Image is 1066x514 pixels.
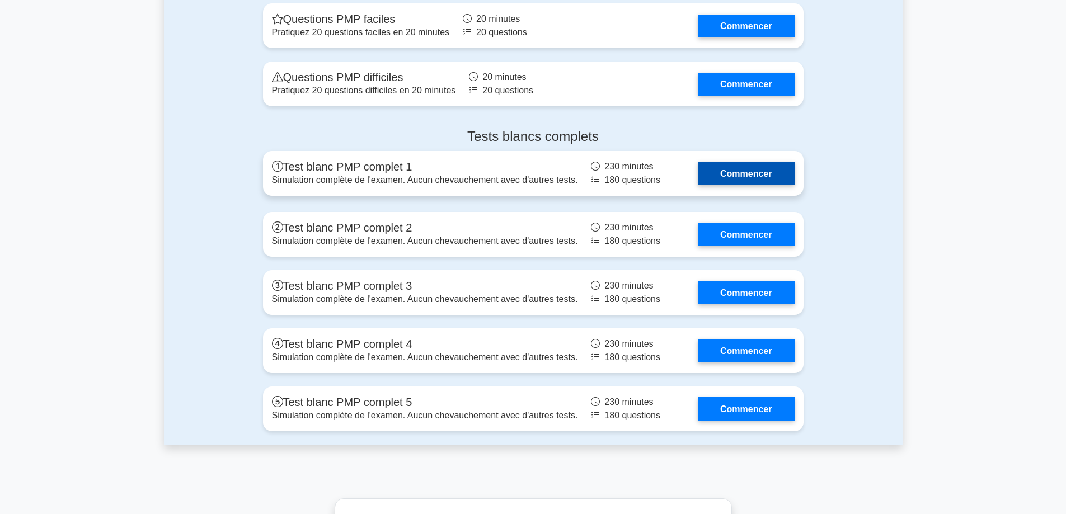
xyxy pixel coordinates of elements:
[698,339,794,362] a: Commencer
[698,223,794,246] a: Commencer
[698,281,794,304] a: Commencer
[698,73,794,96] a: Commencer
[467,129,599,144] font: Tests blancs complets
[698,15,794,37] a: Commencer
[698,162,794,185] a: Commencer
[698,397,794,420] a: Commencer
